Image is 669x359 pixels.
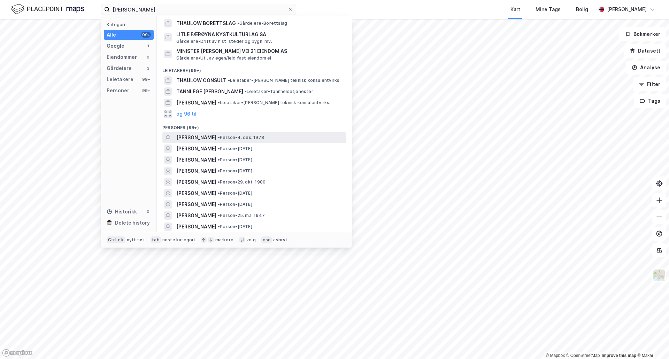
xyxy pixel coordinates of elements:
[624,44,666,58] button: Datasett
[115,219,150,227] div: Delete history
[602,353,636,358] a: Improve this map
[218,213,220,218] span: •
[218,135,264,140] span: Person • 4. des. 1978
[157,119,352,132] div: Personer (99+)
[141,77,151,82] div: 99+
[634,326,669,359] iframe: Chat Widget
[157,62,352,75] div: Leietakere (99+)
[176,200,216,209] span: [PERSON_NAME]
[141,32,151,38] div: 99+
[634,326,669,359] div: Kontrollprogram for chat
[218,157,252,163] span: Person • [DATE]
[218,135,220,140] span: •
[653,269,666,282] img: Z
[218,224,220,229] span: •
[626,61,666,75] button: Analyse
[566,353,600,358] a: OpenStreetMap
[176,30,344,39] span: LITLE FÆRØYNA KYSTKULTURLAG SA
[151,236,161,243] div: tab
[145,209,151,214] div: 0
[218,202,252,207] span: Person • [DATE]
[218,168,252,174] span: Person • [DATE]
[218,100,220,105] span: •
[237,21,239,26] span: •
[576,5,588,14] div: Bolig
[176,55,272,61] span: Gårdeiere • Utl. av egen/leid fast eiendom el.
[141,88,151,93] div: 99+
[218,157,220,162] span: •
[215,237,233,243] div: markere
[107,22,154,27] div: Kategori
[145,54,151,60] div: 0
[176,47,344,55] span: MINISTER [PERSON_NAME] VEI 21 EIENDOM AS
[245,89,313,94] span: Leietaker • Tannhelsetjenester
[237,21,287,26] span: Gårdeiere • Borettslag
[176,76,226,85] span: THAULOW CONSULT
[107,208,137,216] div: Historikk
[176,189,216,197] span: [PERSON_NAME]
[176,133,216,142] span: [PERSON_NAME]
[107,31,116,39] div: Alle
[218,190,220,196] span: •
[245,89,247,94] span: •
[176,19,236,28] span: THAULOW BORETTSLAG
[176,87,243,96] span: TANNLEGE [PERSON_NAME]
[536,5,561,14] div: Mine Tags
[107,64,132,72] div: Gårdeiere
[176,178,216,186] span: [PERSON_NAME]
[176,156,216,164] span: [PERSON_NAME]
[107,86,129,95] div: Personer
[107,236,125,243] div: Ctrl + k
[2,349,33,357] a: Mapbox homepage
[107,42,124,50] div: Google
[634,94,666,108] button: Tags
[107,53,137,61] div: Eiendommer
[107,75,133,84] div: Leietakere
[218,224,252,229] span: Person • [DATE]
[218,190,252,196] span: Person • [DATE]
[607,5,647,14] div: [PERSON_NAME]
[145,65,151,71] div: 3
[546,353,565,358] a: Mapbox
[162,237,195,243] div: neste kategori
[11,3,84,15] img: logo.f888ab2527a4732fd821a326f86c7f29.svg
[510,5,520,14] div: Kart
[176,110,197,118] button: og 96 til
[228,78,341,83] span: Leietaker • [PERSON_NAME] teknisk konsulentvirks.
[176,167,216,175] span: [PERSON_NAME]
[176,145,216,153] span: [PERSON_NAME]
[218,100,331,106] span: Leietaker • [PERSON_NAME] teknisk konsulentvirks.
[218,213,265,218] span: Person • 25. mai 1947
[110,4,287,15] input: Søk på adresse, matrikkel, gårdeiere, leietakere eller personer
[633,77,666,91] button: Filter
[246,237,256,243] div: velg
[218,202,220,207] span: •
[218,179,220,185] span: •
[218,179,266,185] span: Person • 29. okt. 1980
[127,237,145,243] div: nytt søk
[619,27,666,41] button: Bokmerker
[176,223,216,231] span: [PERSON_NAME]
[228,78,230,83] span: •
[273,237,287,243] div: avbryt
[218,168,220,173] span: •
[218,146,220,151] span: •
[176,39,272,44] span: Gårdeiere • Drift av hist. steder og bygn. mv.
[218,146,252,151] span: Person • [DATE]
[261,236,272,243] div: esc
[145,43,151,49] div: 1
[176,211,216,220] span: [PERSON_NAME]
[176,99,216,107] span: [PERSON_NAME]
